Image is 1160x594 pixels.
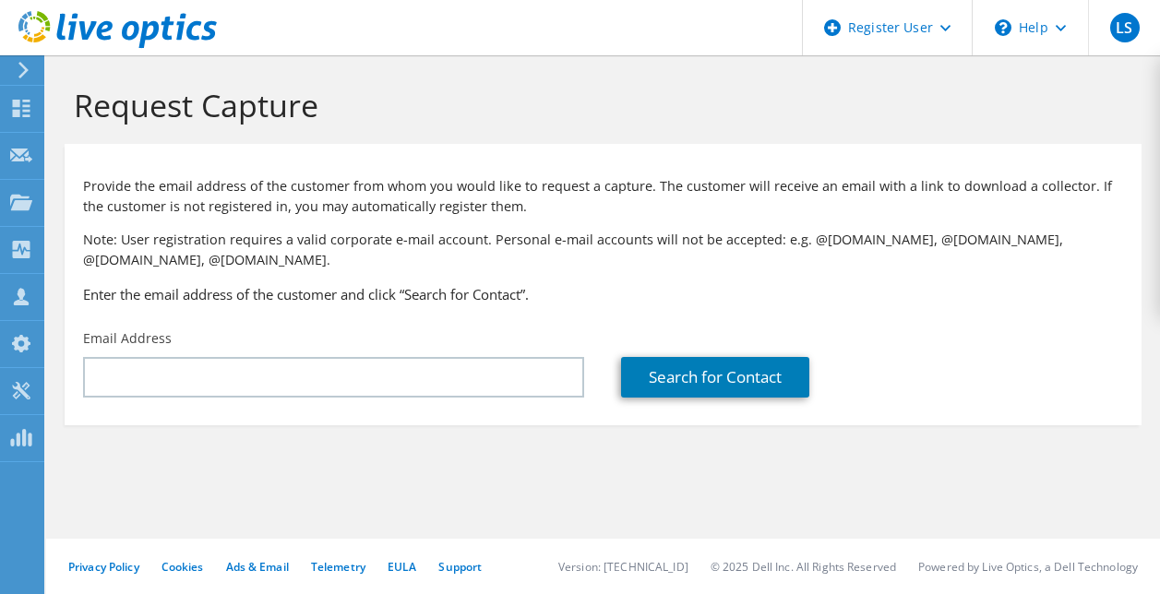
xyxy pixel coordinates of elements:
a: Cookies [161,559,204,575]
a: Privacy Policy [68,559,139,575]
a: Search for Contact [621,357,809,398]
h1: Request Capture [74,86,1123,125]
a: Ads & Email [226,559,289,575]
li: © 2025 Dell Inc. All Rights Reserved [711,559,896,575]
svg: \n [995,19,1011,36]
a: EULA [388,559,416,575]
a: Telemetry [311,559,365,575]
p: Provide the email address of the customer from whom you would like to request a capture. The cust... [83,176,1123,217]
li: Version: [TECHNICAL_ID] [558,559,688,575]
h3: Enter the email address of the customer and click “Search for Contact”. [83,284,1123,304]
a: Support [438,559,482,575]
p: Note: User registration requires a valid corporate e-mail account. Personal e-mail accounts will ... [83,230,1123,270]
span: LS [1110,13,1140,42]
li: Powered by Live Optics, a Dell Technology [918,559,1138,575]
label: Email Address [83,329,172,348]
